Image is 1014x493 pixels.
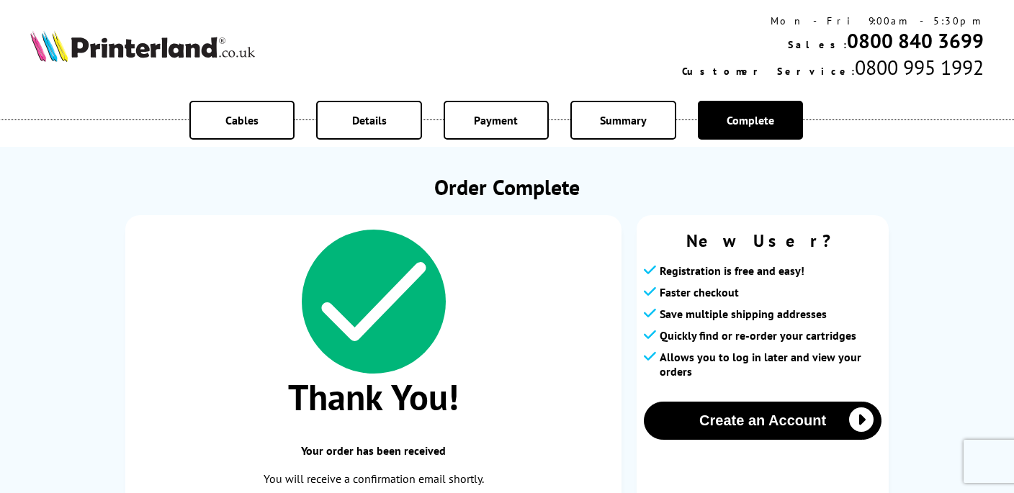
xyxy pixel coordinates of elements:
[660,285,739,299] span: Faster checkout
[855,54,984,81] span: 0800 995 1992
[600,113,647,127] span: Summary
[660,328,856,343] span: Quickly find or re-order your cartridges
[225,113,259,127] span: Cables
[660,263,804,278] span: Registration is free and easy!
[140,443,607,458] span: Your order has been received
[30,30,255,62] img: Printerland Logo
[660,350,881,379] span: Allows you to log in later and view your orders
[125,173,889,201] h1: Order Complete
[660,307,827,321] span: Save multiple shipping addresses
[352,113,387,127] span: Details
[140,469,607,489] p: You will receive a confirmation email shortly.
[682,14,984,27] div: Mon - Fri 9:00am - 5:30pm
[140,374,607,420] span: Thank You!
[788,38,847,51] span: Sales:
[727,113,774,127] span: Complete
[847,27,984,54] a: 0800 840 3699
[644,402,881,440] button: Create an Account
[644,230,881,252] span: New User?
[474,113,518,127] span: Payment
[682,65,855,78] span: Customer Service:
